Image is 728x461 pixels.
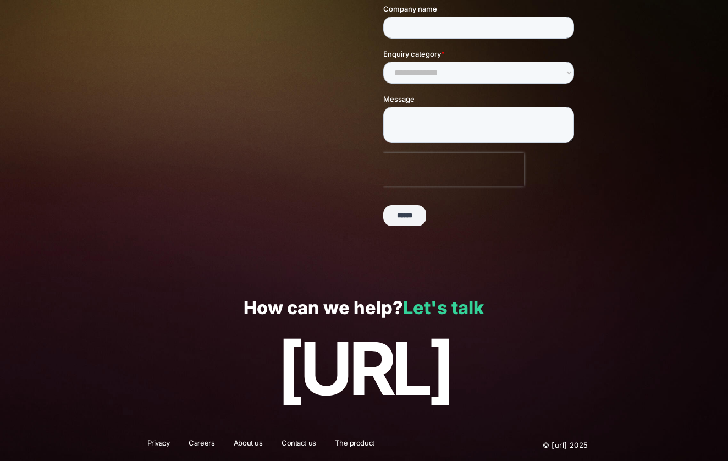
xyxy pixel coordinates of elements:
[24,298,704,319] p: How can we help?
[140,438,177,452] a: Privacy
[476,438,588,452] p: © [URL] 2025
[181,438,222,452] a: Careers
[24,328,704,410] p: [URL]
[227,438,270,452] a: About us
[403,297,484,319] a: Let's talk
[274,438,323,452] a: Contact us
[328,438,381,452] a: The product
